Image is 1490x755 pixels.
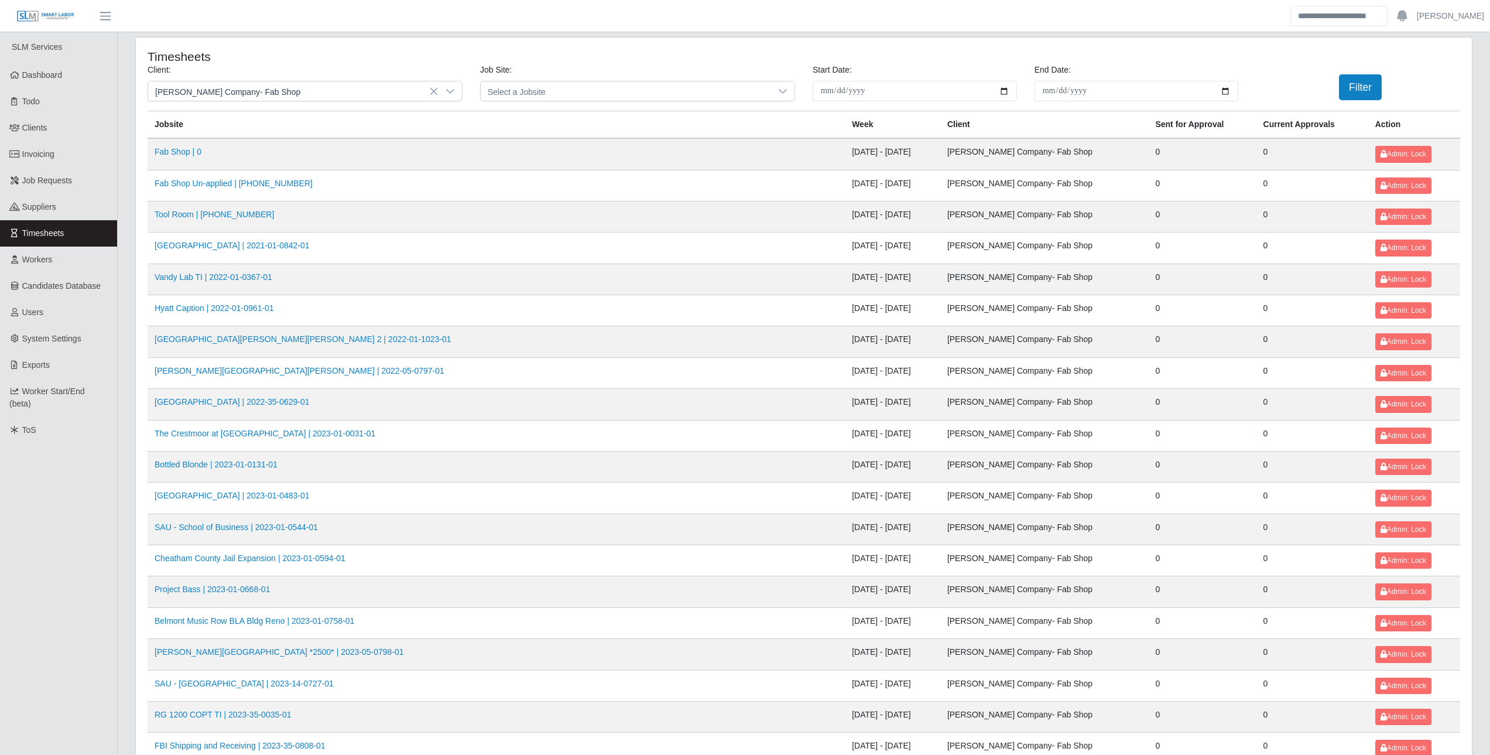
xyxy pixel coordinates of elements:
td: 0 [1148,389,1256,420]
td: 0 [1256,639,1368,670]
a: Belmont Music Row BLA Bldg Reno | 2023-01-0758-01 [155,616,354,626]
span: Admin: Lock [1381,587,1426,596]
span: Admin: Lock [1381,744,1426,752]
span: Admin: Lock [1381,306,1426,315]
td: [DATE] - [DATE] [845,545,940,576]
label: Job Site: [480,64,512,76]
a: Fab Shop | 0 [155,147,201,156]
label: Start Date: [813,64,852,76]
td: [DATE] - [DATE] [845,451,940,482]
span: Admin: Lock [1381,400,1426,408]
button: Filter [1339,74,1382,100]
td: [DATE] - [DATE] [845,389,940,420]
td: [PERSON_NAME] Company- Fab Shop [940,607,1149,638]
a: [GEOGRAPHIC_DATA] | 2023-01-0483-01 [155,491,310,500]
span: ToS [22,425,36,435]
td: 0 [1256,576,1368,607]
span: Workers [22,255,53,264]
a: [PERSON_NAME][GEOGRAPHIC_DATA] *2500* | 2023-05-0798-01 [155,647,404,657]
td: [PERSON_NAME] Company- Fab Shop [940,670,1149,701]
label: Client: [148,64,171,76]
td: [PERSON_NAME] Company- Fab Shop [940,639,1149,670]
th: Action [1368,111,1460,139]
a: Cheatham County Jail Expansion | 2023-01-0594-01 [155,554,345,563]
td: [PERSON_NAME] Company- Fab Shop [940,420,1149,451]
td: [PERSON_NAME] Company- Fab Shop [940,451,1149,482]
input: Search [1290,6,1388,26]
td: 0 [1148,639,1256,670]
span: Select a Jobsite [481,81,771,101]
td: [DATE] - [DATE] [845,639,940,670]
a: Tool Room | [PHONE_NUMBER] [155,210,274,219]
td: 0 [1148,138,1256,170]
span: Admin: Lock [1381,525,1426,534]
td: [DATE] - [DATE] [845,483,940,514]
td: [DATE] - [DATE] [845,138,940,170]
span: Admin: Lock [1381,713,1426,721]
td: 0 [1256,514,1368,545]
button: Admin: Lock [1375,302,1431,319]
button: Admin: Lock [1375,428,1431,444]
td: 0 [1256,201,1368,232]
button: Admin: Lock [1375,583,1431,600]
img: SLM Logo [16,10,75,23]
span: Worker Start/End (beta) [9,387,85,408]
span: Dashboard [22,70,63,80]
a: Vandy Lab TI | 2022-01-0367-01 [155,272,272,282]
td: [PERSON_NAME] Company- Fab Shop [940,576,1149,607]
td: [PERSON_NAME] Company- Fab Shop [940,389,1149,420]
span: SLM Services [12,42,62,52]
button: Admin: Lock [1375,177,1431,194]
td: 0 [1256,326,1368,357]
span: Timesheets [22,228,64,238]
span: Admin: Lock [1381,682,1426,690]
span: Clients [22,123,47,132]
td: [PERSON_NAME] Company- Fab Shop [940,233,1149,264]
span: Admin: Lock [1381,275,1426,283]
a: Project Bass | 2023-01-0668-01 [155,585,270,594]
td: 0 [1148,514,1256,545]
button: Admin: Lock [1375,271,1431,288]
td: [DATE] - [DATE] [845,514,940,545]
td: 0 [1148,295,1256,326]
td: 0 [1256,420,1368,451]
td: 0 [1148,170,1256,201]
td: 0 [1148,357,1256,388]
td: 0 [1148,483,1256,514]
button: Admin: Lock [1375,490,1431,506]
a: [PERSON_NAME] [1417,10,1484,22]
td: 0 [1256,451,1368,482]
span: Exports [22,360,50,370]
button: Admin: Lock [1375,365,1431,381]
td: [DATE] - [DATE] [845,420,940,451]
td: [PERSON_NAME] Company- Fab Shop [940,326,1149,357]
td: 0 [1256,170,1368,201]
td: [DATE] - [DATE] [845,295,940,326]
td: 0 [1256,545,1368,576]
td: 0 [1256,607,1368,638]
span: Invoicing [22,149,54,159]
span: Users [22,308,44,317]
span: Admin: Lock [1381,213,1426,221]
span: System Settings [22,334,81,343]
a: [PERSON_NAME][GEOGRAPHIC_DATA][PERSON_NAME] | 2022-05-0797-01 [155,366,444,375]
a: [GEOGRAPHIC_DATA][PERSON_NAME][PERSON_NAME] 2 | 2022-01-1023-01 [155,334,451,344]
button: Admin: Lock [1375,146,1431,162]
td: 0 [1148,576,1256,607]
span: Admin: Lock [1381,369,1426,377]
td: [PERSON_NAME] Company- Fab Shop [940,514,1149,545]
td: [DATE] - [DATE] [845,326,940,357]
span: Admin: Lock [1381,244,1426,252]
span: Todo [22,97,40,106]
td: 0 [1256,357,1368,388]
th: Week [845,111,940,139]
span: Admin: Lock [1381,150,1426,158]
button: Admin: Lock [1375,209,1431,225]
td: [PERSON_NAME] Company- Fab Shop [940,201,1149,232]
td: [DATE] - [DATE] [845,264,940,295]
th: Sent for Approval [1148,111,1256,139]
a: The Crestmoor at [GEOGRAPHIC_DATA] | 2023-01-0031-01 [155,429,375,438]
td: 0 [1148,607,1256,638]
label: End Date: [1035,64,1071,76]
td: [PERSON_NAME] Company- Fab Shop [940,483,1149,514]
